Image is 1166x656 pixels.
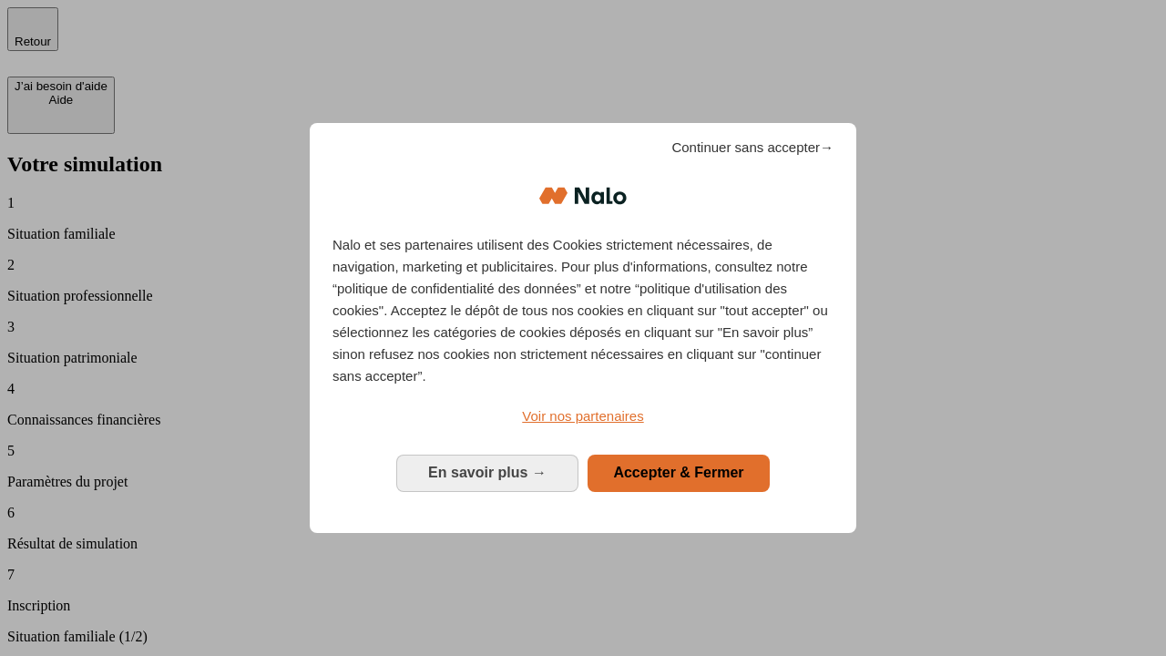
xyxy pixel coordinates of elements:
span: Continuer sans accepter→ [671,137,834,159]
p: Nalo et ses partenaires utilisent des Cookies strictement nécessaires, de navigation, marketing e... [332,234,834,387]
button: Accepter & Fermer: Accepter notre traitement des données et fermer [588,455,770,491]
button: En savoir plus: Configurer vos consentements [396,455,578,491]
span: En savoir plus → [428,465,547,480]
a: Voir nos partenaires [332,405,834,427]
div: Bienvenue chez Nalo Gestion du consentement [310,123,856,532]
span: Accepter & Fermer [613,465,743,480]
span: Voir nos partenaires [522,408,643,424]
img: Logo [539,169,627,223]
